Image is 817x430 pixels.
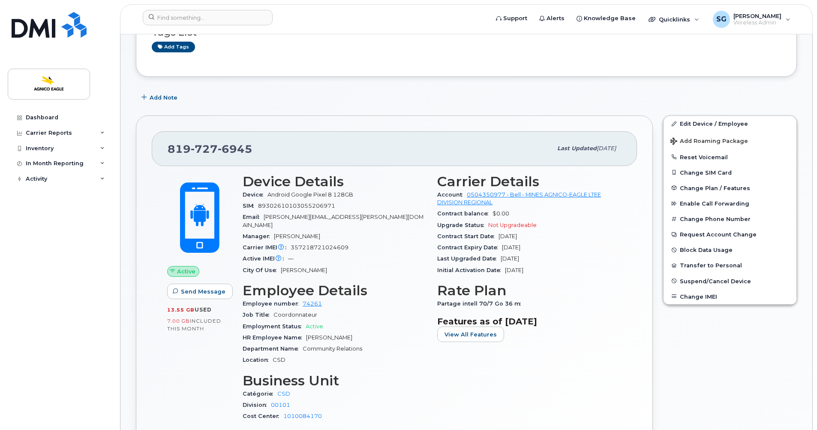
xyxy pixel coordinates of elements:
span: Catégorie [243,391,277,397]
span: Contract balance [437,210,493,217]
span: Account [437,191,467,198]
span: Active [306,323,323,330]
span: SG [716,14,727,24]
button: Send Message [167,284,233,299]
span: Add Note [150,94,177,102]
button: Change Phone Number [664,211,796,227]
span: Upgrade Status [437,222,488,228]
span: Device [243,191,267,198]
span: Division [243,402,271,408]
button: Change SIM Card [664,165,796,180]
span: 89302610103055206971 [258,203,335,209]
a: 74261 [303,300,322,307]
div: Sandy Gillis [707,11,796,28]
span: $0.00 [493,210,509,217]
span: Carrier IMEI [243,244,291,251]
span: 727 [191,142,218,155]
span: included this month [167,318,221,332]
span: Last Upgraded Date [437,255,501,262]
span: 7.00 GB [167,318,190,324]
span: [PERSON_NAME][EMAIL_ADDRESS][PERSON_NAME][DOMAIN_NAME] [243,214,424,228]
span: [PERSON_NAME] [306,334,352,341]
span: [DATE] [502,244,520,251]
span: Department Name [243,345,303,352]
a: 00101 [271,402,290,408]
span: Manager [243,233,274,239]
span: Location [243,357,273,363]
button: Add Note [136,90,185,105]
span: Employee number [243,300,303,307]
span: Employment Status [243,323,306,330]
span: Initial Activation Date [437,267,505,273]
span: Job Title [243,312,273,318]
h3: Device Details [243,174,427,189]
button: Transfer to Personal [664,257,796,273]
button: View All Features [437,327,504,342]
span: Active [177,267,195,276]
button: Change IMEI [664,289,796,304]
span: [DATE] [597,145,616,151]
a: Add tags [152,42,195,52]
span: 13.55 GB [167,307,195,313]
span: [PERSON_NAME] [281,267,327,273]
span: [DATE] [501,255,519,262]
span: CSD [273,357,285,363]
a: Alerts [533,10,571,27]
span: 357218721024609 [291,244,348,251]
span: Send Message [181,288,225,296]
a: Knowledge Base [571,10,642,27]
button: Change Plan / Features [664,180,796,196]
h3: Features as of [DATE] [437,316,622,327]
button: Request Account Change [664,227,796,242]
span: City Of Use [243,267,281,273]
span: View All Features [445,330,497,339]
span: 6945 [218,142,252,155]
span: [DATE] [505,267,523,273]
span: Contract Start Date [437,233,499,239]
span: Community Relations [303,345,362,352]
span: — [288,255,294,262]
span: [PERSON_NAME] [733,12,781,19]
a: CSD [277,391,290,397]
span: SIM [243,203,258,209]
span: Last updated [557,145,597,151]
span: 819 [168,142,252,155]
span: Email [243,214,264,220]
span: used [195,306,212,313]
h3: Carrier Details [437,174,622,189]
button: Add Roaming Package [664,132,796,149]
span: Add Roaming Package [670,138,748,146]
span: Alerts [547,14,565,23]
h3: Tags List [152,27,781,38]
span: [DATE] [499,233,517,239]
span: Support [503,14,527,23]
span: Quicklinks [659,16,690,23]
span: Knowledge Base [584,14,636,23]
a: 0504350977 - Bell - MINES AGNICO-EAGLE LTEE DIVISION REGIONAL [437,191,601,206]
a: Support [490,10,533,27]
span: Cost Center [243,413,283,419]
span: HR Employee Name [243,334,306,341]
input: Find something... [143,10,273,25]
span: Enable Call Forwarding [680,200,749,207]
span: Suspend/Cancel Device [680,278,751,284]
span: Wireless Admin [733,19,781,26]
a: Edit Device / Employee [664,116,796,131]
span: Change Plan / Features [680,185,750,191]
button: Suspend/Cancel Device [664,273,796,289]
h3: Business Unit [243,373,427,388]
span: Contract Expiry Date [437,244,502,251]
h3: Rate Plan [437,283,622,298]
span: Partage intell 70/7 Go 36 m [437,300,525,307]
button: Reset Voicemail [664,149,796,165]
span: Active IMEI [243,255,288,262]
span: Android Google Pixel 8 128GB [267,191,353,198]
div: Quicklinks [643,11,705,28]
button: Enable Call Forwarding [664,196,796,211]
span: Not Upgradeable [488,222,537,228]
span: Coordonnateur [273,312,317,318]
button: Block Data Usage [664,242,796,257]
h3: Employee Details [243,283,427,298]
a: 1010084170 [283,413,322,419]
span: [PERSON_NAME] [274,233,320,239]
